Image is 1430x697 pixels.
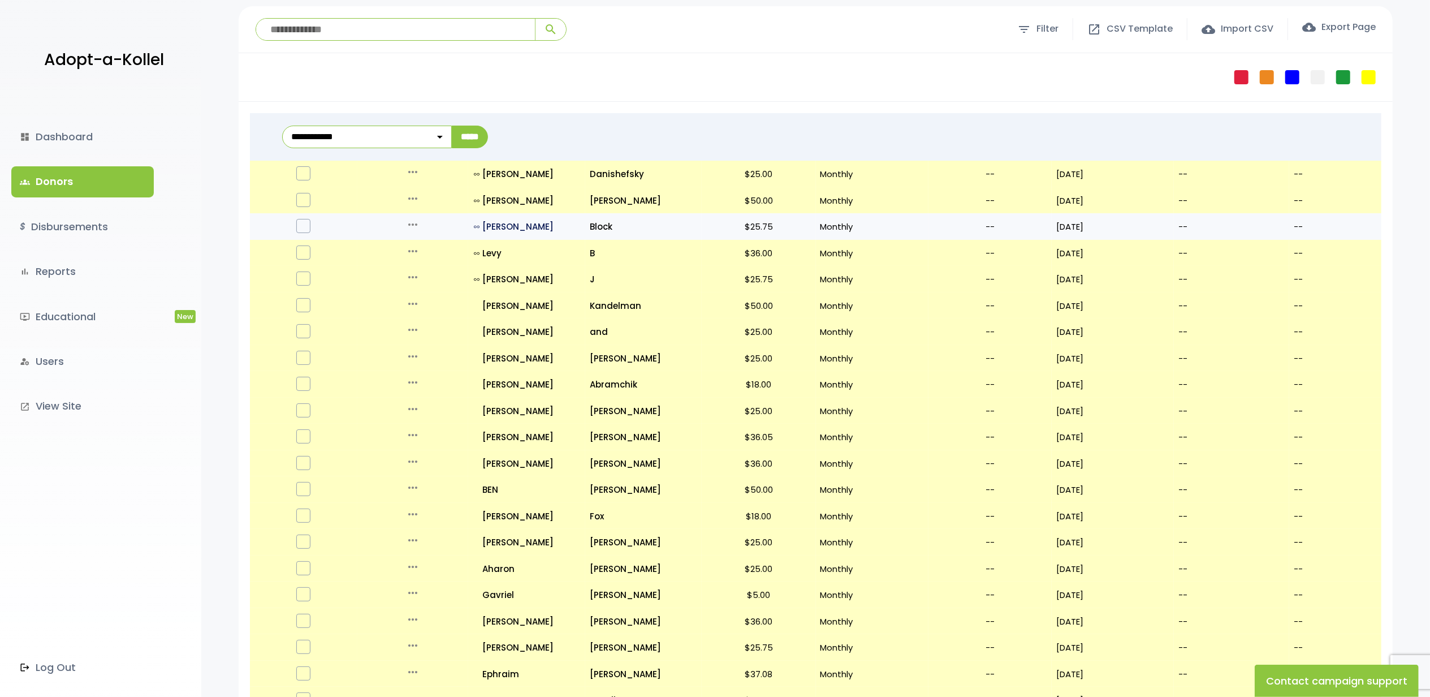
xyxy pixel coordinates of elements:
[590,324,697,339] p: and
[820,640,924,655] p: Monthly
[1294,429,1377,445] p: --
[474,377,581,392] a: [PERSON_NAME]
[820,482,924,497] p: Monthly
[474,509,581,524] a: [PERSON_NAME]
[406,244,420,258] i: more_horiz
[820,219,924,234] p: Monthly
[1178,482,1285,497] p: --
[1294,298,1377,313] p: --
[406,218,420,231] i: more_horiz
[1302,20,1376,34] label: Export Page
[474,219,581,234] a: all_inclusive[PERSON_NAME]
[590,666,697,682] a: [PERSON_NAME]
[1178,377,1285,392] p: --
[474,298,581,313] a: [PERSON_NAME]
[474,246,581,261] p: Levy
[820,535,924,550] p: Monthly
[706,587,811,603] p: $5.00
[474,403,581,419] a: [PERSON_NAME]
[474,272,581,287] a: all_inclusive[PERSON_NAME]
[933,429,1047,445] p: --
[1294,614,1377,629] p: --
[1294,246,1377,261] p: --
[590,272,697,287] p: J
[706,482,811,497] p: $50.00
[820,246,924,261] p: Monthly
[590,219,697,234] a: Block
[11,256,154,287] a: bar_chartReports
[590,640,697,655] a: [PERSON_NAME]
[933,456,1047,471] p: --
[706,456,811,471] p: $36.00
[1056,377,1169,392] p: [DATE]
[1056,193,1169,208] p: [DATE]
[474,246,581,261] a: all_inclusiveLevy
[590,166,697,182] a: Danishefsky
[406,613,420,626] i: more_horiz
[406,350,420,363] i: more_horiz
[1178,272,1285,287] p: --
[590,377,697,392] a: Abramchik
[1178,535,1285,550] p: --
[474,561,581,576] a: Aharon
[175,310,196,323] span: New
[406,428,420,442] i: more_horiz
[1202,23,1215,36] span: cloud_upload
[590,509,697,524] a: Fox
[820,193,924,208] p: Monthly
[1178,614,1285,629] p: --
[44,46,164,74] p: Adopt-a-Kollel
[590,298,697,313] p: Kandelman
[406,586,420,600] i: more_horiz
[706,193,811,208] p: $50.00
[20,266,30,277] i: bar_chart
[1178,351,1285,366] p: --
[1178,324,1285,339] p: --
[590,193,697,208] p: [PERSON_NAME]
[1178,193,1285,208] p: --
[406,270,420,284] i: more_horiz
[1178,298,1285,313] p: --
[933,561,1047,576] p: --
[590,456,697,471] p: [PERSON_NAME]
[820,509,924,524] p: Monthly
[1294,509,1377,524] p: --
[20,312,30,322] i: ondemand_video
[1178,640,1285,655] p: --
[474,482,581,497] a: BEN
[1302,20,1316,34] span: cloud_download
[1294,193,1377,208] p: --
[820,614,924,629] p: Monthly
[474,456,581,471] p: [PERSON_NAME]
[474,251,482,256] i: all_inclusive
[474,587,581,603] a: Gavriel
[590,535,697,550] a: [PERSON_NAME]
[406,533,420,547] i: more_horiz
[590,429,697,445] p: [PERSON_NAME]
[1294,272,1377,287] p: --
[1294,351,1377,366] p: --
[11,212,154,242] a: $Disbursements
[706,429,811,445] p: $36.05
[820,561,924,576] p: Monthly
[474,324,581,339] a: [PERSON_NAME]
[933,614,1047,629] p: --
[706,614,811,629] p: $36.00
[820,351,924,366] p: Monthly
[820,587,924,603] p: Monthly
[590,246,697,261] a: B
[1178,561,1285,576] p: --
[474,193,581,208] p: [PERSON_NAME]
[1017,23,1031,36] span: filter_list
[590,351,697,366] a: [PERSON_NAME]
[1294,561,1377,576] p: --
[474,166,581,182] p: [PERSON_NAME]
[20,177,30,187] span: groups
[474,166,581,182] a: all_inclusive[PERSON_NAME]
[933,587,1047,603] p: --
[1178,666,1285,682] p: --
